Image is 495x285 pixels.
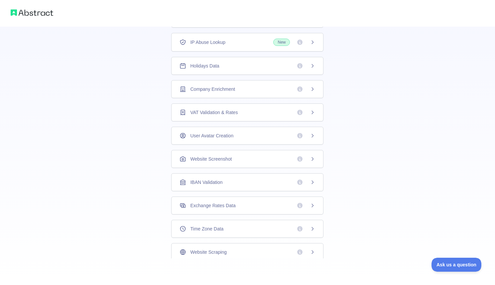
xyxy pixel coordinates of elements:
span: Website Screenshot [190,156,232,162]
span: New [273,39,290,46]
img: Abstract logo [11,8,53,17]
span: Time Zone Data [190,225,223,232]
span: VAT Validation & Rates [190,109,238,116]
span: IBAN Validation [190,179,222,186]
span: IP Abuse Lookup [190,39,225,46]
span: User Avatar Creation [190,132,233,139]
iframe: Toggle Customer Support [432,258,482,272]
span: Company Enrichment [190,86,235,92]
span: Holidays Data [190,63,219,69]
span: Website Scraping [190,249,226,255]
span: Exchange Rates Data [190,202,235,209]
